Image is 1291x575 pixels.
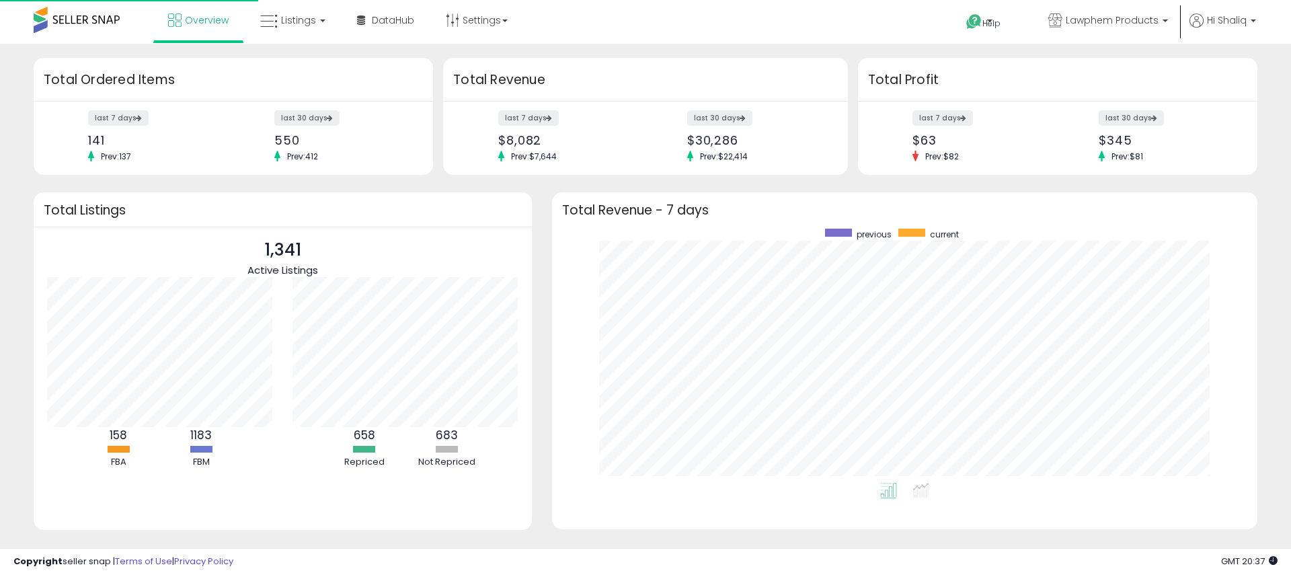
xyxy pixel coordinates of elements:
div: Not Repriced [407,456,487,469]
span: Listings [281,13,316,27]
b: 1183 [190,427,212,443]
div: Repriced [324,456,405,469]
span: Hi Shaliq [1207,13,1247,27]
div: $345 [1099,133,1234,147]
h3: Total Profit [868,71,1247,89]
b: 683 [436,427,458,443]
b: 658 [354,427,375,443]
span: current [930,229,959,240]
a: Privacy Policy [174,555,233,568]
span: Active Listings [247,263,318,277]
span: Prev: $7,644 [504,151,563,162]
label: last 30 days [1099,110,1164,126]
span: DataHub [372,13,414,27]
div: $8,082 [498,133,635,147]
span: Overview [185,13,229,27]
div: seller snap | | [13,555,233,568]
i: Get Help [966,13,982,30]
label: last 7 days [912,110,973,126]
span: previous [857,229,892,240]
p: 1,341 [247,237,318,263]
strong: Copyright [13,555,63,568]
span: Help [982,17,1001,29]
a: Hi Shaliq [1189,13,1256,44]
h3: Total Revenue [453,71,838,89]
span: Prev: $82 [918,151,966,162]
span: Prev: 137 [94,151,138,162]
span: Prev: $81 [1105,151,1150,162]
label: last 30 days [687,110,752,126]
label: last 30 days [274,110,340,126]
a: Help [955,3,1027,44]
h3: Total Ordered Items [44,71,423,89]
div: FBA [78,456,159,469]
span: Prev: $22,414 [693,151,754,162]
span: 2025-10-8 20:37 GMT [1221,555,1278,568]
label: last 7 days [88,110,149,126]
div: $30,286 [687,133,824,147]
span: Lawphem Products [1066,13,1159,27]
a: Terms of Use [115,555,172,568]
h3: Total Listings [44,205,522,215]
h3: Total Revenue - 7 days [562,205,1247,215]
div: FBM [161,456,241,469]
div: 141 [88,133,223,147]
div: $63 [912,133,1048,147]
span: Prev: 412 [280,151,325,162]
div: 550 [274,133,409,147]
b: 158 [110,427,127,443]
label: last 7 days [498,110,559,126]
